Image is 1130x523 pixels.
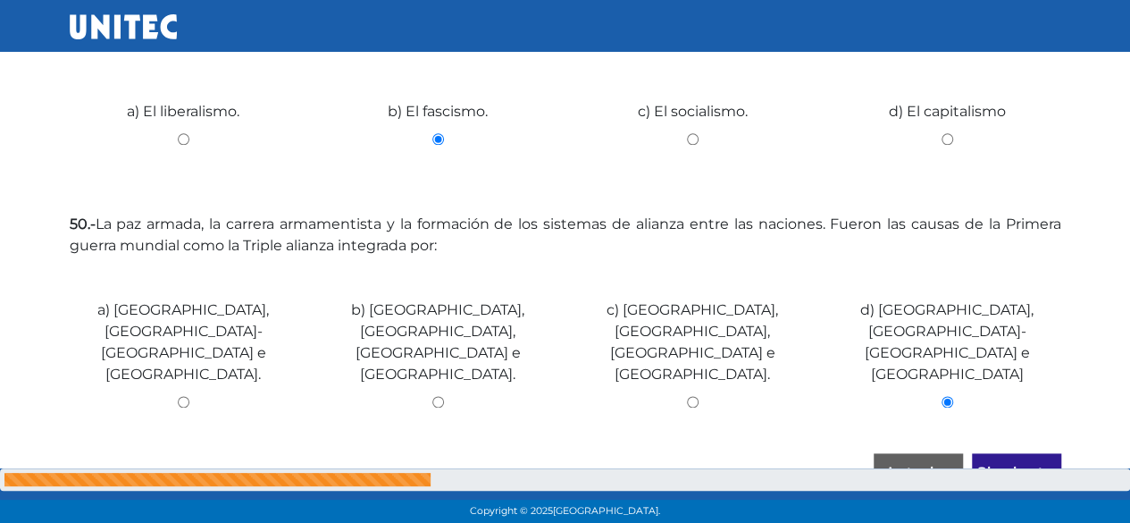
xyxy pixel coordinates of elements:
span: [GEOGRAPHIC_DATA]. [553,505,660,517]
input: Siguiente [972,453,1061,493]
label: c) [GEOGRAPHIC_DATA], [GEOGRAPHIC_DATA], [GEOGRAPHIC_DATA] e [GEOGRAPHIC_DATA]. [579,299,807,385]
label: d) El capitalismo [889,101,1006,122]
label: c) El socialismo. [638,101,748,122]
label: b) El fascismo. [388,101,488,122]
input: Anterior [874,453,963,493]
label: La paz armada, la carrera armamentista y la formación de los sistemas de alianza entre las nacion... [70,214,1061,257]
label: b) [GEOGRAPHIC_DATA], [GEOGRAPHIC_DATA], [GEOGRAPHIC_DATA] e [GEOGRAPHIC_DATA]. [324,299,552,385]
img: UNITEC [70,14,177,39]
strong: 50.- [70,215,96,232]
label: a) El liberalismo. [127,101,239,122]
label: a) [GEOGRAPHIC_DATA], [GEOGRAPHIC_DATA]- [GEOGRAPHIC_DATA] e [GEOGRAPHIC_DATA]. [70,299,297,385]
label: d) [GEOGRAPHIC_DATA], [GEOGRAPHIC_DATA]- [GEOGRAPHIC_DATA] e [GEOGRAPHIC_DATA] [833,299,1061,385]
